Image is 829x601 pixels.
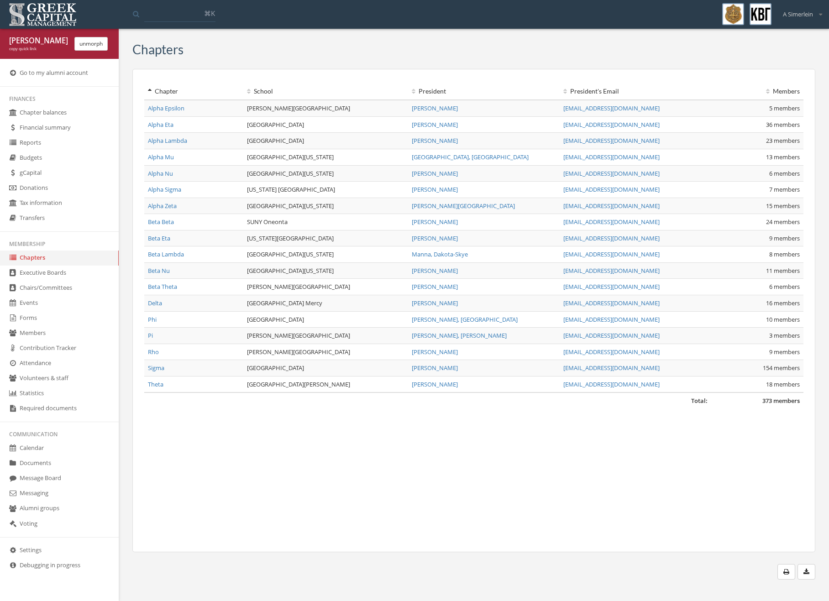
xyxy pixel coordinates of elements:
[412,136,458,145] a: [PERSON_NAME]
[412,348,458,356] a: [PERSON_NAME]
[763,364,800,372] span: 154 members
[148,250,184,258] a: Beta Lambda
[563,299,660,307] a: [EMAIL_ADDRESS][DOMAIN_NAME]
[148,120,173,129] a: Alpha Eta
[563,364,660,372] a: [EMAIL_ADDRESS][DOMAIN_NAME]
[412,87,556,96] div: President
[563,169,660,178] a: [EMAIL_ADDRESS][DOMAIN_NAME]
[148,331,153,340] a: Pi
[148,348,159,356] a: Rho
[243,328,408,344] td: [PERSON_NAME][GEOGRAPHIC_DATA]
[9,36,68,46] div: [PERSON_NAME] Simerlein
[243,214,408,230] td: SUNY Oneonta
[563,348,660,356] a: [EMAIL_ADDRESS][DOMAIN_NAME]
[243,262,408,279] td: [GEOGRAPHIC_DATA][US_STATE]
[148,218,174,226] a: Beta Beta
[563,250,660,258] a: [EMAIL_ADDRESS][DOMAIN_NAME]
[769,282,800,291] span: 6 members
[243,230,408,246] td: [US_STATE][GEOGRAPHIC_DATA]
[243,149,408,165] td: [GEOGRAPHIC_DATA][US_STATE]
[766,202,800,210] span: 15 members
[563,331,660,340] a: [EMAIL_ADDRESS][DOMAIN_NAME]
[769,234,800,242] span: 9 members
[563,136,660,145] a: [EMAIL_ADDRESS][DOMAIN_NAME]
[769,348,800,356] span: 9 members
[148,364,164,372] a: Sigma
[243,295,408,312] td: [GEOGRAPHIC_DATA] Mercy
[766,153,800,161] span: 13 members
[412,202,515,210] a: [PERSON_NAME][GEOGRAPHIC_DATA]
[766,267,800,275] span: 11 members
[144,392,711,409] td: Total:
[148,153,174,161] a: Alpha Mu
[769,104,800,112] span: 5 members
[412,120,458,129] a: [PERSON_NAME]
[563,282,660,291] a: [EMAIL_ADDRESS][DOMAIN_NAME]
[766,380,800,388] span: 18 members
[762,397,800,405] span: 373 members
[715,87,800,96] div: Members
[204,9,215,18] span: ⌘K
[412,331,507,340] a: [PERSON_NAME], [PERSON_NAME]
[766,136,800,145] span: 23 members
[766,120,800,129] span: 36 members
[783,10,813,19] span: A Simerlein
[243,133,408,149] td: [GEOGRAPHIC_DATA]
[563,218,660,226] a: [EMAIL_ADDRESS][DOMAIN_NAME]
[412,169,458,178] a: [PERSON_NAME]
[148,380,163,388] a: Theta
[563,202,660,210] a: [EMAIL_ADDRESS][DOMAIN_NAME]
[412,234,458,242] a: [PERSON_NAME]
[412,218,458,226] a: [PERSON_NAME]
[769,169,800,178] span: 6 members
[243,311,408,328] td: [GEOGRAPHIC_DATA]
[769,185,800,193] span: 7 members
[243,198,408,214] td: [GEOGRAPHIC_DATA][US_STATE]
[412,282,458,291] a: [PERSON_NAME]
[777,3,822,19] div: A Simerlein
[563,87,708,96] div: President 's Email
[148,282,177,291] a: Beta Theta
[412,299,458,307] a: [PERSON_NAME]
[563,380,660,388] a: [EMAIL_ADDRESS][DOMAIN_NAME]
[243,360,408,376] td: [GEOGRAPHIC_DATA]
[563,104,660,112] a: [EMAIL_ADDRESS][DOMAIN_NAME]
[412,315,518,324] a: [PERSON_NAME], [GEOGRAPHIC_DATA]
[148,267,170,275] a: Beta Nu
[148,202,177,210] a: Alpha Zeta
[766,315,800,324] span: 10 members
[148,104,184,112] a: Alpha Epsilon
[766,299,800,307] span: 16 members
[563,185,660,193] a: [EMAIL_ADDRESS][DOMAIN_NAME]
[563,315,660,324] a: [EMAIL_ADDRESS][DOMAIN_NAME]
[148,299,162,307] a: Delta
[766,218,800,226] span: 24 members
[243,344,408,360] td: [PERSON_NAME][GEOGRAPHIC_DATA]
[243,279,408,295] td: [PERSON_NAME][GEOGRAPHIC_DATA]
[148,315,157,324] a: Phi
[563,234,660,242] a: [EMAIL_ADDRESS][DOMAIN_NAME]
[412,267,458,275] a: [PERSON_NAME]
[74,37,108,51] button: unmorph
[412,153,529,161] a: [GEOGRAPHIC_DATA], [GEOGRAPHIC_DATA]
[9,46,68,52] div: copy quick link
[243,116,408,133] td: [GEOGRAPHIC_DATA]
[243,246,408,263] td: [GEOGRAPHIC_DATA][US_STATE]
[412,364,458,372] a: [PERSON_NAME]
[563,267,660,275] a: [EMAIL_ADDRESS][DOMAIN_NAME]
[247,87,404,96] div: School
[243,165,408,182] td: [GEOGRAPHIC_DATA][US_STATE]
[769,331,800,340] span: 3 members
[243,100,408,116] td: [PERSON_NAME][GEOGRAPHIC_DATA]
[563,120,660,129] a: [EMAIL_ADDRESS][DOMAIN_NAME]
[412,185,458,193] a: [PERSON_NAME]
[563,153,660,161] a: [EMAIL_ADDRESS][DOMAIN_NAME]
[148,87,240,96] div: Chapter
[769,250,800,258] span: 8 members
[243,182,408,198] td: [US_STATE] [GEOGRAPHIC_DATA]
[412,250,468,258] a: Manna, Dakota-Skye
[148,169,173,178] a: Alpha Nu
[132,42,184,57] h3: Chapters
[148,234,170,242] a: Beta Eta
[148,136,187,145] a: Alpha Lambda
